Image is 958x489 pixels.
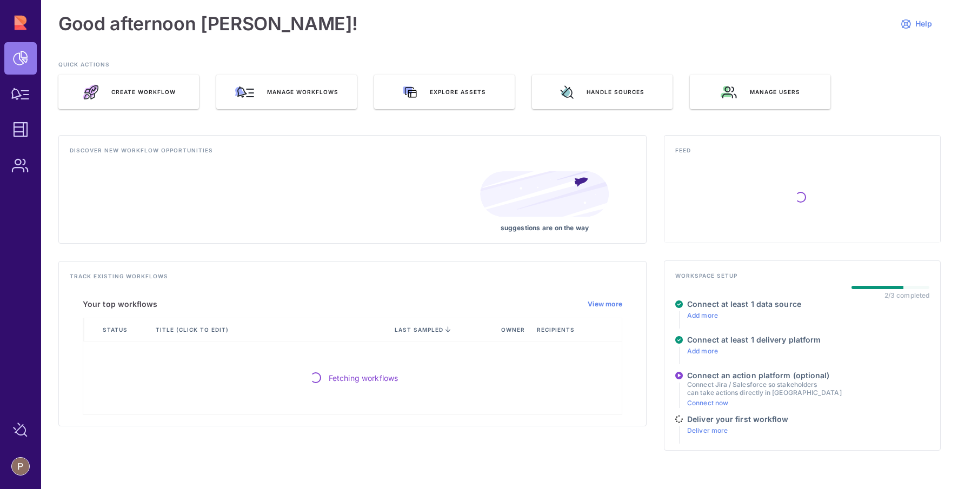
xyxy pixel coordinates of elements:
[58,13,358,35] h1: Good afternoon [PERSON_NAME]!
[687,347,718,355] a: Add more
[687,299,801,309] h4: Connect at least 1 data source
[884,291,929,299] div: 2/3 completed
[267,88,338,96] span: Manage workflows
[83,299,158,309] h5: Your top workflows
[70,146,635,160] h4: Discover new workflow opportunities
[70,272,635,286] h4: Track existing workflows
[687,371,841,380] h4: Connect an action platform (optional)
[82,84,98,100] img: rocket_launch.e46a70e1.svg
[156,326,231,333] span: Title (click to edit)
[395,326,443,333] span: last sampled
[329,372,398,384] span: Fetching workflows
[687,426,728,434] a: Deliver more
[58,61,941,75] h3: QUICK ACTIONS
[587,88,644,96] span: Handle sources
[501,326,527,333] span: Owner
[675,146,929,160] h4: Feed
[750,88,800,96] span: Manage users
[675,272,929,286] h4: Workspace setup
[687,335,821,345] h4: Connect at least 1 delivery platform
[12,458,29,475] img: account-photo
[687,414,788,424] h4: Deliver your first workflow
[588,300,622,309] a: View more
[687,399,728,407] a: Connect now
[687,380,841,397] p: Connect Jira / Salesforce so stakeholders can take actions directly in [GEOGRAPHIC_DATA]
[537,326,577,333] span: Recipients
[111,88,176,96] span: Create Workflow
[480,224,609,232] p: suggestions are on the way
[103,326,130,333] span: Status
[915,19,932,29] span: Help
[687,311,718,319] a: Add more
[430,88,486,96] span: Explore assets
